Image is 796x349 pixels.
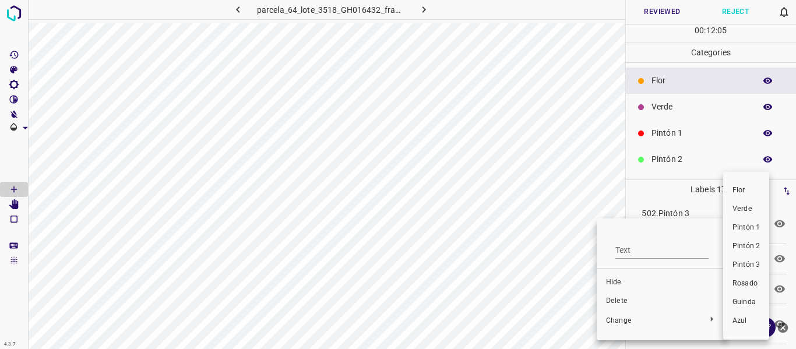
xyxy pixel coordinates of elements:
span: Pintón 3 [732,260,760,270]
span: Guinda [732,297,760,308]
span: Azul [732,316,760,326]
span: Flor [732,185,760,196]
span: Pintón 2 [732,241,760,252]
span: Rosado [732,279,760,289]
span: Pintón 1 [732,223,760,233]
span: Verde [732,204,760,214]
